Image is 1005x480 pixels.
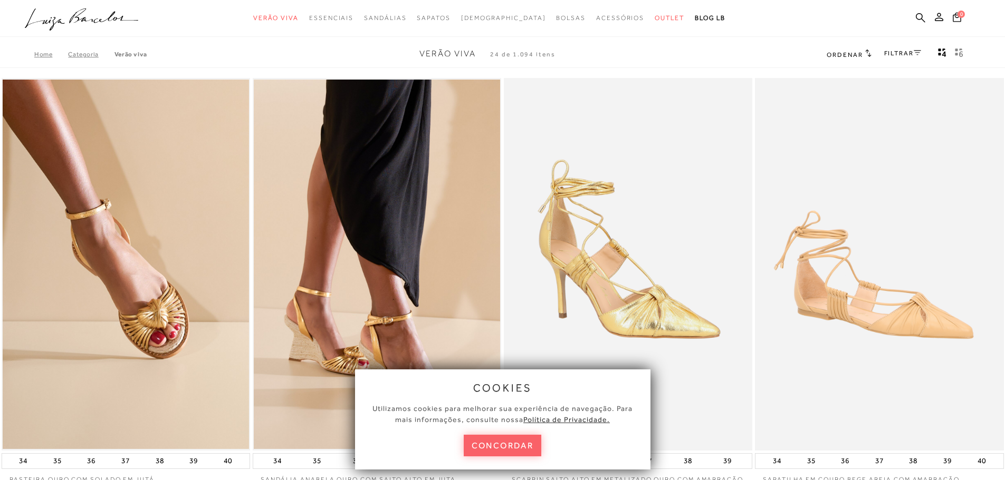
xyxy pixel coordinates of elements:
[84,454,99,468] button: 36
[309,8,353,28] a: categoryNavScreenReaderText
[958,11,965,18] span: 0
[770,454,784,468] button: 34
[695,8,725,28] a: BLOG LB
[68,51,114,58] a: Categoria
[464,435,542,456] button: concordar
[720,454,735,468] button: 39
[186,454,201,468] button: 39
[827,51,863,58] span: Ordenar
[838,454,853,468] button: 36
[118,454,133,468] button: 37
[655,8,684,28] a: categoryNavScreenReaderText
[473,382,532,394] span: cookies
[3,80,249,449] a: RASTEIRA OURO COM SOLADO EM JUTÁ RASTEIRA OURO COM SOLADO EM JUTÁ
[884,50,921,57] a: FILTRAR
[270,454,285,468] button: 34
[505,80,751,449] a: SCARPIN SALTO ALTO EM METALIZADO OURO COM AMARRAÇÃO SCARPIN SALTO ALTO EM METALIZADO OURO COM AMA...
[417,14,450,22] span: Sapatos
[974,454,989,468] button: 40
[372,404,633,424] span: Utilizamos cookies para melhorar sua experiência de navegação. Para mais informações, consulte nossa
[364,8,406,28] a: categoryNavScreenReaderText
[596,8,644,28] a: categoryNavScreenReaderText
[461,14,546,22] span: [DEMOGRAPHIC_DATA]
[872,454,887,468] button: 37
[417,8,450,28] a: categoryNavScreenReaderText
[681,454,695,468] button: 38
[756,80,1002,449] a: SAPATILHA EM COURO BEGE AREIA COM AMARRAÇÃO SAPATILHA EM COURO BEGE AREIA COM AMARRAÇÃO
[310,454,324,468] button: 35
[114,51,147,58] a: Verão Viva
[596,14,644,22] span: Acessórios
[419,49,476,58] span: Verão Viva
[935,47,950,61] button: Mostrar 4 produtos por linha
[655,14,684,22] span: Outlet
[3,80,249,449] img: RASTEIRA OURO COM SOLADO EM JUTÁ
[695,14,725,22] span: BLOG LB
[254,80,500,449] a: SANDÁLIA ANABELA OURO COM SALTO ALTO EM JUTA SANDÁLIA ANABELA OURO COM SALTO ALTO EM JUTA
[906,454,921,468] button: 38
[940,454,955,468] button: 39
[950,12,964,26] button: 0
[523,415,610,424] a: Política de Privacidade.
[505,80,751,449] img: SCARPIN SALTO ALTO EM METALIZADO OURO COM AMARRAÇÃO
[461,8,546,28] a: noSubCategoriesText
[50,454,65,468] button: 35
[34,51,68,58] a: Home
[756,80,1002,449] img: SAPATILHA EM COURO BEGE AREIA COM AMARRAÇÃO
[364,14,406,22] span: Sandálias
[309,14,353,22] span: Essenciais
[952,47,966,61] button: gridText6Desc
[556,14,586,22] span: Bolsas
[556,8,586,28] a: categoryNavScreenReaderText
[253,8,299,28] a: categoryNavScreenReaderText
[254,80,500,449] img: SANDÁLIA ANABELA OURO COM SALTO ALTO EM JUTA
[221,454,235,468] button: 40
[490,51,556,58] span: 24 de 1.094 itens
[152,454,167,468] button: 38
[16,454,31,468] button: 34
[804,454,819,468] button: 35
[253,14,299,22] span: Verão Viva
